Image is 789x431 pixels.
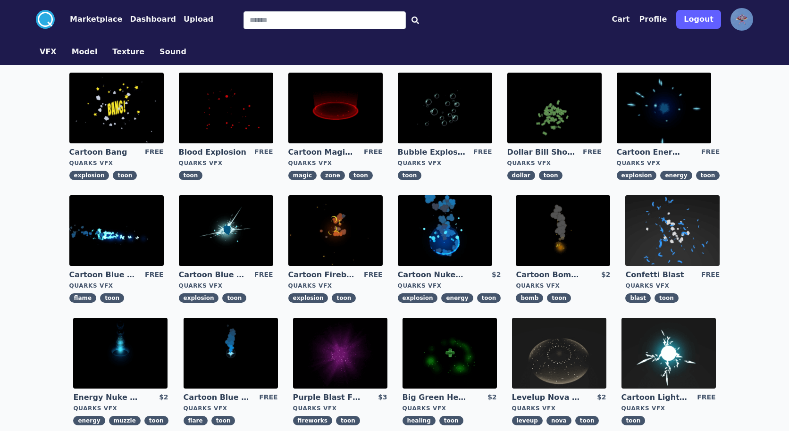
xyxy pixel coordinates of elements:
div: Quarks VFX [293,405,387,412]
a: Purple Blast Fireworks [293,392,361,403]
img: imgAlt [179,195,273,266]
img: imgAlt [617,73,711,143]
div: Quarks VFX [69,282,164,290]
div: Quarks VFX [69,159,164,167]
span: muzzle [109,416,141,425]
button: Profile [639,14,667,25]
div: Quarks VFX [625,282,720,290]
button: Texture [112,46,144,58]
a: Cartoon Blue Flare [184,392,252,403]
a: Model [64,46,105,58]
a: Cartoon Bang [69,147,137,157]
a: VFX [32,46,64,58]
span: explosion [398,293,438,303]
div: Quarks VFX [403,405,497,412]
button: VFX [40,46,57,58]
span: toon [100,293,124,303]
img: imgAlt [398,73,492,143]
div: Quarks VFX [288,159,383,167]
a: Cartoon Nuke Energy Explosion [398,270,466,280]
div: FREE [473,147,492,157]
span: toon [113,171,137,180]
div: $2 [159,392,168,403]
img: imgAlt [288,195,383,266]
a: Dashboard [122,14,176,25]
span: magic [288,171,317,180]
img: imgAlt [621,318,716,389]
a: Cartoon Magic Zone [288,147,356,157]
span: toon [336,416,360,425]
div: Quarks VFX [179,159,273,167]
span: toon [439,416,463,425]
a: Cartoon Blue Flamethrower [69,270,137,280]
a: Sound [152,46,194,58]
img: imgAlt [69,195,164,266]
a: Cartoon Fireball Explosion [288,270,356,280]
div: Quarks VFX [398,282,501,290]
div: FREE [701,270,720,280]
span: toon [539,171,563,180]
span: toon [575,416,599,425]
span: explosion [617,171,657,180]
div: $2 [597,392,606,403]
span: toon [179,171,203,180]
div: FREE [697,392,715,403]
div: Quarks VFX [288,282,383,290]
div: FREE [364,270,382,280]
a: Confetti Blast [625,270,693,280]
a: Cartoon Lightning Ball [621,392,689,403]
a: Cartoon Energy Explosion [617,147,685,157]
span: toon [222,293,246,303]
button: Marketplace [70,14,122,25]
span: flare [184,416,208,425]
div: Quarks VFX [73,405,168,412]
div: Quarks VFX [512,405,606,412]
button: Sound [159,46,186,58]
div: FREE [145,147,163,157]
a: Dollar Bill Shower [507,147,575,157]
img: imgAlt [403,318,497,389]
img: imgAlt [184,318,278,389]
span: healing [403,416,436,425]
span: nova [546,416,571,425]
span: energy [660,171,692,180]
div: FREE [254,147,273,157]
span: bomb [516,293,543,303]
div: $3 [378,392,387,403]
span: toon [621,416,646,425]
img: profile [730,8,753,31]
a: Cartoon Blue Gas Explosion [179,270,247,280]
button: Model [72,46,98,58]
a: Bubble Explosion [398,147,466,157]
img: imgAlt [512,318,606,389]
div: FREE [145,270,163,280]
span: toon [211,416,235,425]
div: Quarks VFX [179,282,273,290]
span: leveup [512,416,543,425]
button: Logout [676,10,721,29]
div: FREE [259,392,277,403]
input: Search [243,11,406,29]
img: imgAlt [69,73,164,143]
span: energy [73,416,105,425]
a: Cartoon Bomb Fuse [516,270,584,280]
span: dollar [507,171,535,180]
span: toon [696,171,720,180]
a: Energy Nuke Muzzle Flash [73,392,141,403]
img: imgAlt [293,318,387,389]
div: Quarks VFX [621,405,716,412]
span: flame [69,293,97,303]
a: Blood Explosion [179,147,247,157]
span: toon [349,171,373,180]
button: Upload [184,14,213,25]
div: FREE [701,147,720,157]
button: Cart [612,14,630,25]
span: toon [398,171,422,180]
a: Logout [676,6,721,33]
div: $2 [601,270,610,280]
img: imgAlt [516,195,610,266]
span: toon [547,293,571,303]
span: explosion [288,293,328,303]
img: imgAlt [288,73,383,143]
